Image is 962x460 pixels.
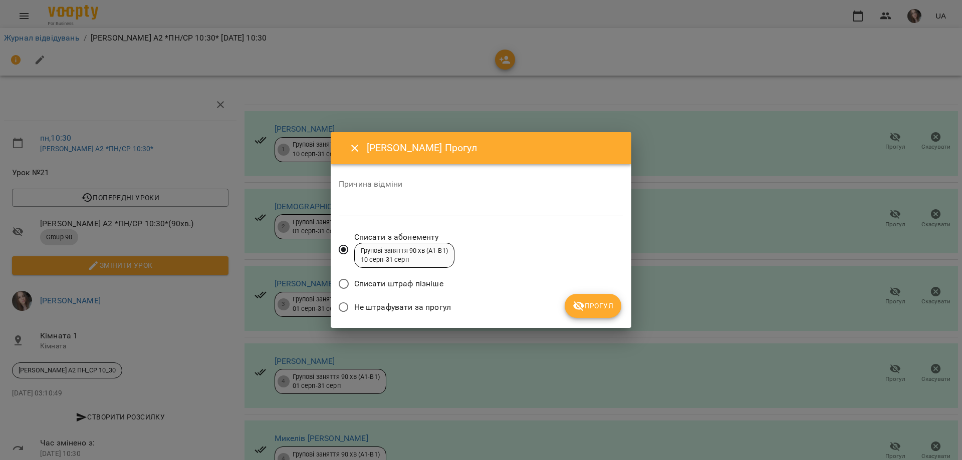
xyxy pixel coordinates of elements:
[367,140,619,156] h6: [PERSON_NAME] Прогул
[339,180,623,188] label: Причина відміни
[354,231,454,243] span: Списати з абонементу
[361,246,448,265] div: Групові заняття 90 хв (А1-В1) 10 серп - 31 серп
[354,278,443,290] span: Списати штраф пізніше
[565,294,621,318] button: Прогул
[343,136,367,160] button: Close
[354,301,451,313] span: Не штрафувати за прогул
[573,300,613,312] span: Прогул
